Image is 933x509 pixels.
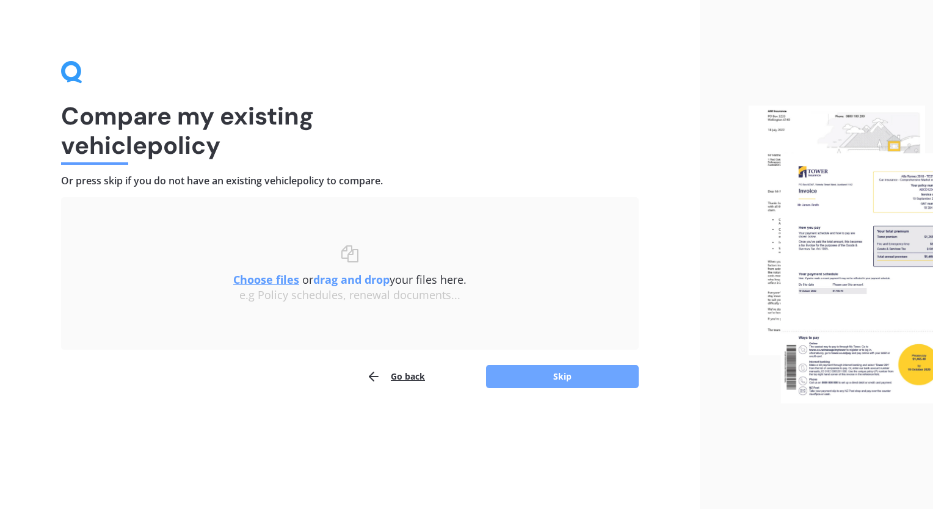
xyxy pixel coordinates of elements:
img: files.webp [749,106,933,403]
h4: Or press skip if you do not have an existing vehicle policy to compare. [61,175,639,187]
h1: Compare my existing vehicle policy [61,101,639,160]
b: drag and drop [313,272,390,287]
button: Go back [366,364,425,389]
u: Choose files [233,272,299,287]
button: Skip [486,365,639,388]
div: e.g Policy schedules, renewal documents... [85,289,614,302]
span: or your files here. [233,272,466,287]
